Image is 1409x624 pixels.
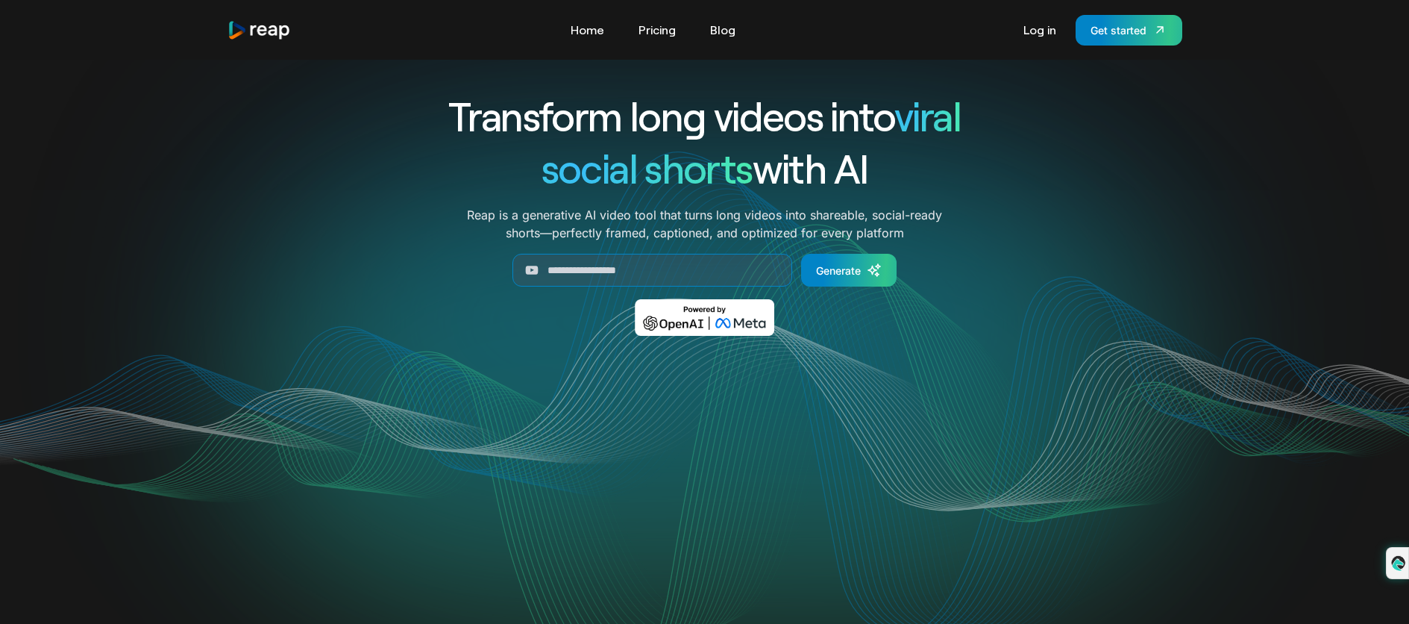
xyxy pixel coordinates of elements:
[894,91,961,140] span: viral
[1091,22,1146,38] div: Get started
[703,18,743,42] a: Blog
[631,18,683,42] a: Pricing
[801,254,897,287] a: Generate
[1016,18,1064,42] a: Log in
[395,90,1015,142] h1: Transform long videos into
[395,142,1015,194] h1: with AI
[542,143,753,192] span: social shorts
[1076,15,1182,46] a: Get started
[467,206,942,242] p: Reap is a generative AI video tool that turns long videos into shareable, social-ready shorts—per...
[227,20,292,40] a: home
[816,263,861,278] div: Generate
[395,254,1015,287] form: Generate Form
[563,18,612,42] a: Home
[227,20,292,40] img: reap logo
[635,299,774,336] img: Powered by OpenAI & Meta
